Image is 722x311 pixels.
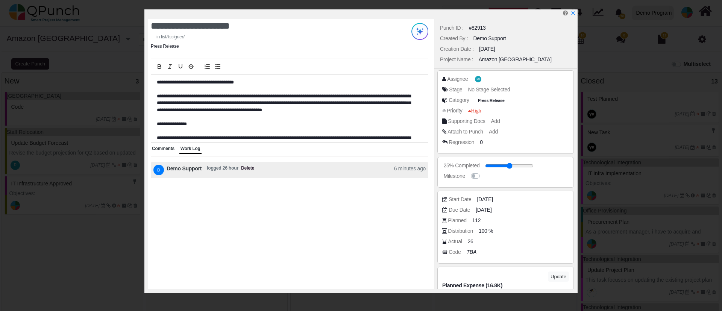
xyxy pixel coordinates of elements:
[440,24,464,32] div: Punch ID :
[449,138,474,146] div: Regression
[469,24,486,32] div: #82913
[489,129,498,135] span: Add
[394,165,426,175] span: 6 minutes ago
[479,56,552,64] div: Amazon [GEOGRAPHIC_DATA]
[166,34,184,39] u: Assigned
[548,272,569,282] button: Update
[167,165,202,175] span: Demo Support
[444,172,465,180] div: Milestone
[449,248,461,256] div: Code
[151,33,380,40] footer: in list
[472,217,481,225] span: 112
[180,146,200,151] span: Work Log
[447,75,468,83] div: Assignee
[491,118,500,124] span: Add
[166,34,184,39] cite: Source Title
[479,227,493,235] span: 100 %
[467,238,473,246] span: 26
[411,23,428,40] img: Try writing with AI
[476,78,480,80] span: SU
[475,76,481,82] span: Safi Ullah
[477,196,493,203] span: [DATE]
[440,56,473,64] div: Project Name :
[442,282,502,288] strong: Planned Expense (16.8K)
[448,238,462,246] div: Actual
[479,45,495,53] div: [DATE]
[467,249,476,255] i: TBA
[447,128,483,136] div: Attach to Punch
[476,206,491,214] span: [DATE]
[448,217,466,225] div: Planned
[440,45,474,53] div: Creation Date :
[444,289,482,297] div: Manpower
[449,86,462,94] div: Stage
[476,97,506,104] span: Press Release
[207,165,238,175] span: logged 26 hour
[152,146,174,151] span: Comments
[468,108,481,113] span: High
[447,107,462,115] div: Priority
[449,206,470,214] div: Due Date
[487,289,503,297] span: 16,800
[468,86,510,93] span: No Stage Selected
[444,162,480,170] div: 25% Completed
[449,196,471,203] div: Start Date
[448,117,485,125] div: Supporting Docs
[448,227,473,235] div: Distribution
[241,165,254,175] span: Delete
[157,168,160,172] span: D
[570,11,576,16] svg: x
[449,96,469,104] div: Category
[563,10,568,16] i: Edit Punch
[473,35,506,42] div: Demo Support
[151,43,179,50] li: Press Release
[440,35,468,42] div: Created By :
[570,10,576,16] a: x
[480,138,483,146] div: 0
